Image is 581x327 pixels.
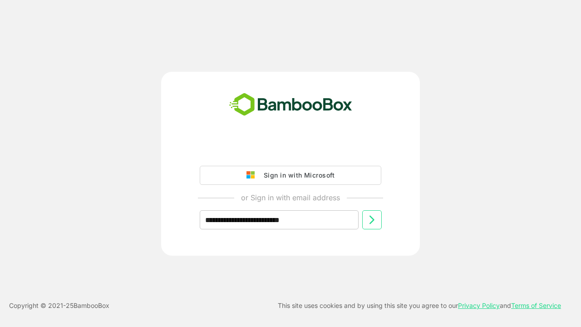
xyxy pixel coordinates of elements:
[241,192,340,203] p: or Sign in with email address
[195,140,386,160] iframe: Sign in with Google Button
[224,90,357,120] img: bamboobox
[246,171,259,179] img: google
[278,300,561,311] p: This site uses cookies and by using this site you agree to our and
[458,302,500,309] a: Privacy Policy
[511,302,561,309] a: Terms of Service
[259,169,335,181] div: Sign in with Microsoft
[9,300,109,311] p: Copyright © 2021- 25 BambooBox
[200,166,381,185] button: Sign in with Microsoft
